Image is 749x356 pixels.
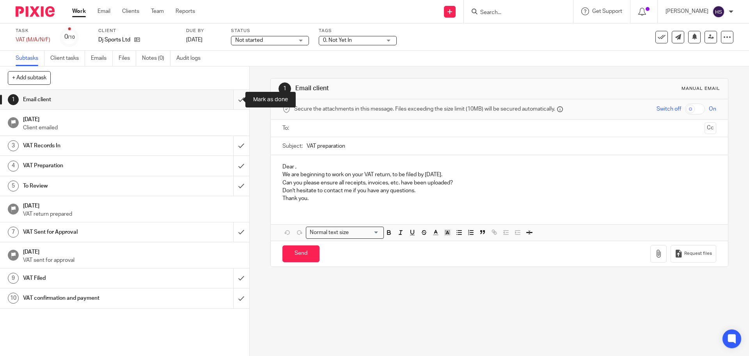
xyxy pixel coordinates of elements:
[282,142,303,150] label: Subject:
[23,124,241,132] p: Client emailed
[592,9,622,14] span: Get Support
[671,245,716,263] button: Request files
[294,105,555,113] span: Secure the attachments in this message. Files exceeding the size limit (10MB) will be secured aut...
[231,28,309,34] label: Status
[295,84,516,93] h1: Email client
[282,245,319,262] input: Send
[23,272,158,284] h1: VAT Filed
[23,210,241,218] p: VAT return prepared
[151,7,164,15] a: Team
[282,187,716,195] p: Don't hesitate to contact me if you have any questions.
[282,163,716,171] p: Dear ,
[23,94,158,106] h1: Email client
[282,124,291,132] label: To:
[306,227,384,239] div: Search for option
[50,51,85,66] a: Client tasks
[23,292,158,304] h1: VAT confirmation and payment
[23,180,158,192] h1: To Review
[712,5,725,18] img: svg%3E
[98,28,176,34] label: Client
[176,7,195,15] a: Reports
[23,140,158,152] h1: VAT Records In
[64,32,75,41] div: 0
[235,38,263,43] span: Not started
[91,51,113,66] a: Emails
[351,229,379,237] input: Search for option
[319,28,397,34] label: Tags
[186,37,202,43] span: [DATE]
[323,38,352,43] span: 0. Not Yet In
[16,6,55,17] img: Pixie
[72,7,86,15] a: Work
[282,179,716,187] p: Can you please ensure all receipts, invoices, etc. have been uploaded?
[23,200,241,210] h1: [DATE]
[8,181,19,191] div: 5
[479,9,550,16] input: Search
[682,86,720,92] div: Manual email
[282,195,716,202] p: Thank you.
[709,105,716,113] span: On
[666,7,708,15] p: [PERSON_NAME]
[122,7,139,15] a: Clients
[684,250,712,257] span: Request files
[8,140,19,151] div: 3
[8,227,19,238] div: 7
[279,82,291,95] div: 1
[282,171,716,179] p: We are beginning to work on your VAT return, to be filed by [DATE].
[8,161,19,172] div: 4
[98,7,110,15] a: Email
[176,51,206,66] a: Audit logs
[119,51,136,66] a: Files
[16,28,50,34] label: Task
[8,293,19,304] div: 10
[23,246,241,256] h1: [DATE]
[705,122,716,134] button: Cc
[8,71,51,84] button: + Add subtask
[16,51,44,66] a: Subtasks
[142,51,170,66] a: Notes (0)
[16,36,50,44] div: VAT (M/A/N/F)
[68,35,75,39] small: /10
[23,226,158,238] h1: VAT Sent for Approval
[308,229,350,237] span: Normal text size
[23,256,241,264] p: VAT sent for approval
[98,36,130,44] p: Dj Sports Ltd
[23,114,241,123] h1: [DATE]
[8,273,19,284] div: 9
[186,28,221,34] label: Due by
[657,105,681,113] span: Switch off
[23,160,158,172] h1: VAT Preparation
[8,94,19,105] div: 1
